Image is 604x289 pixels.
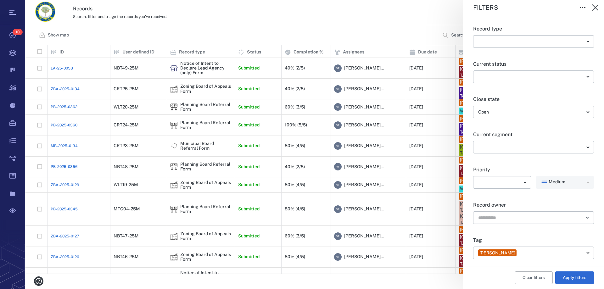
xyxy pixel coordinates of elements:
button: Toggle to Edit Boxes [576,1,589,14]
p: Current segment [473,131,594,138]
div: — [478,179,521,186]
span: 10 [13,29,23,35]
p: Priority [473,166,594,174]
p: Record type [473,25,594,33]
button: Clear filters [515,271,553,284]
div: Filters [473,4,571,11]
button: Open [583,213,592,222]
p: Current status [473,60,594,68]
p: Close state [473,96,594,103]
button: Close [589,1,601,14]
span: Help [14,4,27,10]
span: Medium [549,179,565,185]
p: Record owner [473,201,594,209]
div: [PERSON_NAME] [479,250,515,256]
div: Open [478,108,584,116]
button: Apply filters [555,271,594,284]
p: Tag [473,236,594,244]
